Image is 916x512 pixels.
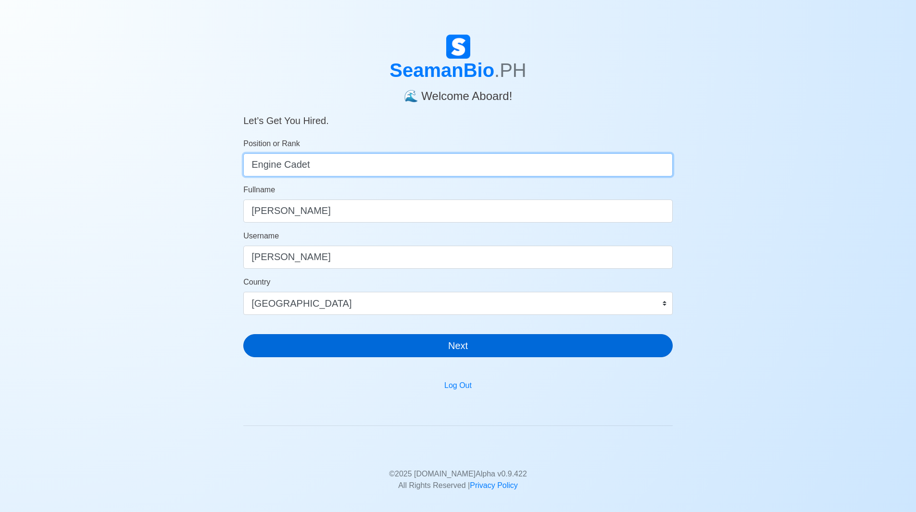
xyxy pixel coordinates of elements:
[243,139,300,148] span: Position or Rank
[243,200,673,223] input: Your Fullname
[446,35,470,59] img: Logo
[243,232,279,240] span: Username
[243,103,673,126] h5: Let’s Get You Hired.
[494,60,527,81] span: .PH
[243,59,673,82] h1: SeamanBio
[243,186,275,194] span: Fullname
[243,246,673,269] input: Ex. donaldcris
[243,276,270,288] label: Country
[438,376,478,395] button: Log Out
[243,82,673,103] h4: 🌊 Welcome Aboard!
[251,457,665,491] p: © 2025 [DOMAIN_NAME] Alpha v 0.9.422 All Rights Reserved |
[243,153,673,176] input: ex. 2nd Officer w/Master License
[470,481,518,489] a: Privacy Policy
[243,334,673,357] button: Next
